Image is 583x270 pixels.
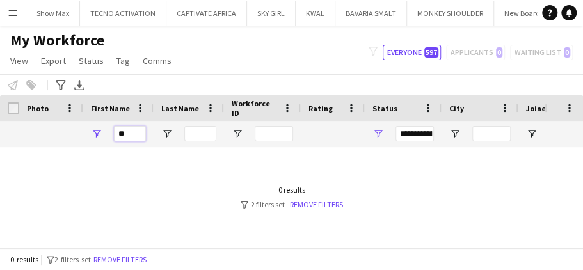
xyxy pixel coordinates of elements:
[10,55,28,67] span: View
[241,200,343,209] div: 2 filters set
[335,1,407,26] button: BAVARIA SMALT
[72,77,87,93] app-action-btn: Export XLSX
[41,55,66,67] span: Export
[296,1,335,26] button: KWAL
[247,1,296,26] button: SKY GIRL
[255,126,293,141] input: Workforce ID Filter Input
[449,128,461,139] button: Open Filter Menu
[372,104,397,113] span: Status
[54,255,91,264] span: 2 filters set
[449,104,464,113] span: City
[161,128,173,139] button: Open Filter Menu
[526,128,538,139] button: Open Filter Menu
[5,52,33,69] a: View
[111,52,135,69] a: Tag
[372,128,384,139] button: Open Filter Menu
[383,45,441,60] button: Everyone597
[290,200,343,209] a: Remove filters
[494,1,551,26] button: New Board
[161,104,199,113] span: Last Name
[80,1,166,26] button: TECNO ACTIVATION
[79,55,104,67] span: Status
[472,126,511,141] input: City Filter Input
[114,126,146,141] input: First Name Filter Input
[74,52,109,69] a: Status
[116,55,130,67] span: Tag
[143,55,172,67] span: Comms
[232,99,278,118] span: Workforce ID
[232,128,243,139] button: Open Filter Menu
[10,31,104,50] span: My Workforce
[91,104,130,113] span: First Name
[526,104,551,113] span: Joined
[36,52,71,69] a: Export
[27,104,49,113] span: Photo
[241,185,343,195] div: 0 results
[184,126,216,141] input: Last Name Filter Input
[8,102,19,114] input: Column with Header Selection
[91,253,149,267] button: Remove filters
[26,1,80,26] button: Show Max
[424,47,438,58] span: 597
[91,128,102,139] button: Open Filter Menu
[53,77,68,93] app-action-btn: Advanced filters
[308,104,333,113] span: Rating
[166,1,247,26] button: CAPTIVATE AFRICA
[138,52,177,69] a: Comms
[407,1,494,26] button: MONKEY SHOULDER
